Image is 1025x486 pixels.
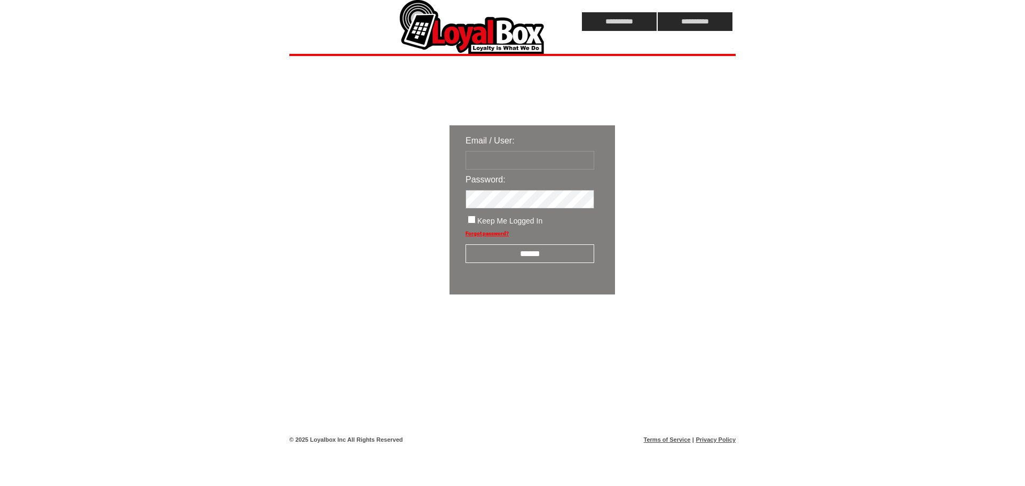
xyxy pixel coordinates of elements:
span: Keep Me Logged In [477,217,542,225]
img: transparent.png [646,321,699,334]
span: Email / User: [466,136,515,145]
span: Password: [466,175,506,184]
a: Privacy Policy [696,436,736,443]
span: © 2025 Loyalbox Inc All Rights Reserved [289,436,403,443]
a: Terms of Service [644,436,691,443]
a: Forgot password? [466,230,509,236]
span: | [692,436,694,443]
